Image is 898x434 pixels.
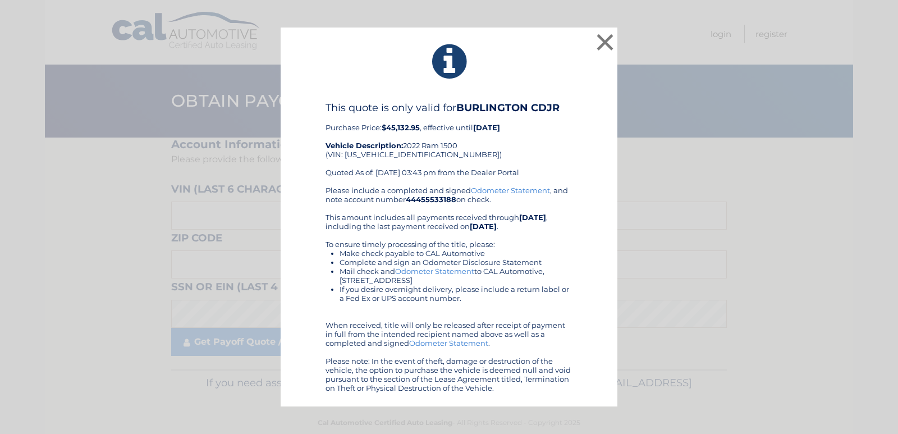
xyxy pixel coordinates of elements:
[326,186,572,392] div: Please include a completed and signed , and note account number on check. This amount includes al...
[340,285,572,303] li: If you desire overnight delivery, please include a return label or a Fed Ex or UPS account number.
[340,258,572,267] li: Complete and sign an Odometer Disclosure Statement
[326,102,572,114] h4: This quote is only valid for
[340,267,572,285] li: Mail check and to CAL Automotive, [STREET_ADDRESS]
[326,102,572,186] div: Purchase Price: , effective until 2022 Ram 1500 (VIN: [US_VEHICLE_IDENTIFICATION_NUMBER]) Quoted ...
[395,267,474,276] a: Odometer Statement
[519,213,546,222] b: [DATE]
[382,123,420,132] b: $45,132.95
[406,195,456,204] b: 44455533188
[456,102,560,114] b: BURLINGTON CDJR
[471,186,550,195] a: Odometer Statement
[326,141,403,150] strong: Vehicle Description:
[594,31,616,53] button: ×
[473,123,500,132] b: [DATE]
[470,222,497,231] b: [DATE]
[409,339,488,348] a: Odometer Statement
[340,249,572,258] li: Make check payable to CAL Automotive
